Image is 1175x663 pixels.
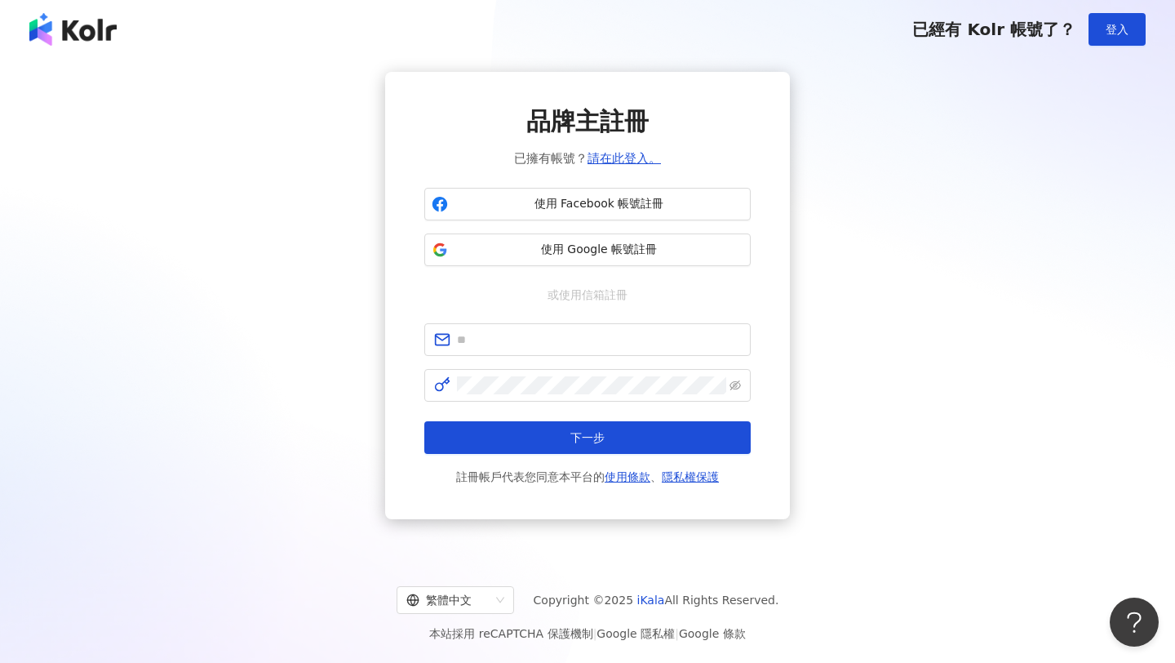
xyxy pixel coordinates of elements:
button: 下一步 [424,421,751,454]
span: 已經有 Kolr 帳號了？ [912,20,1075,39]
span: 登入 [1106,23,1128,36]
span: eye-invisible [729,380,741,391]
a: iKala [637,594,665,607]
a: 使用條款 [605,470,650,483]
span: 本站採用 reCAPTCHA 保護機制 [429,624,745,643]
span: Copyright © 2025 All Rights Reserved. [534,590,779,610]
img: logo [29,13,117,46]
span: | [675,627,679,640]
span: 註冊帳戶代表您同意本平台的 、 [456,467,719,487]
span: 使用 Facebook 帳號註冊 [454,196,743,212]
a: Google 隱私權 [596,627,675,640]
a: 隱私權保護 [662,470,719,483]
button: 登入 [1089,13,1146,46]
button: 使用 Facebook 帳號註冊 [424,188,751,220]
span: 下一步 [570,431,605,444]
a: 請在此登入。 [587,151,661,166]
span: 已擁有帳號？ [514,149,661,168]
iframe: Help Scout Beacon - Open [1110,598,1159,647]
span: 或使用信箱註冊 [536,286,639,304]
a: Google 條款 [679,627,746,640]
span: 品牌主註冊 [526,105,649,139]
span: 使用 Google 帳號註冊 [454,242,743,258]
button: 使用 Google 帳號註冊 [424,234,751,266]
span: | [593,627,597,640]
div: 繁體中文 [406,587,490,613]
